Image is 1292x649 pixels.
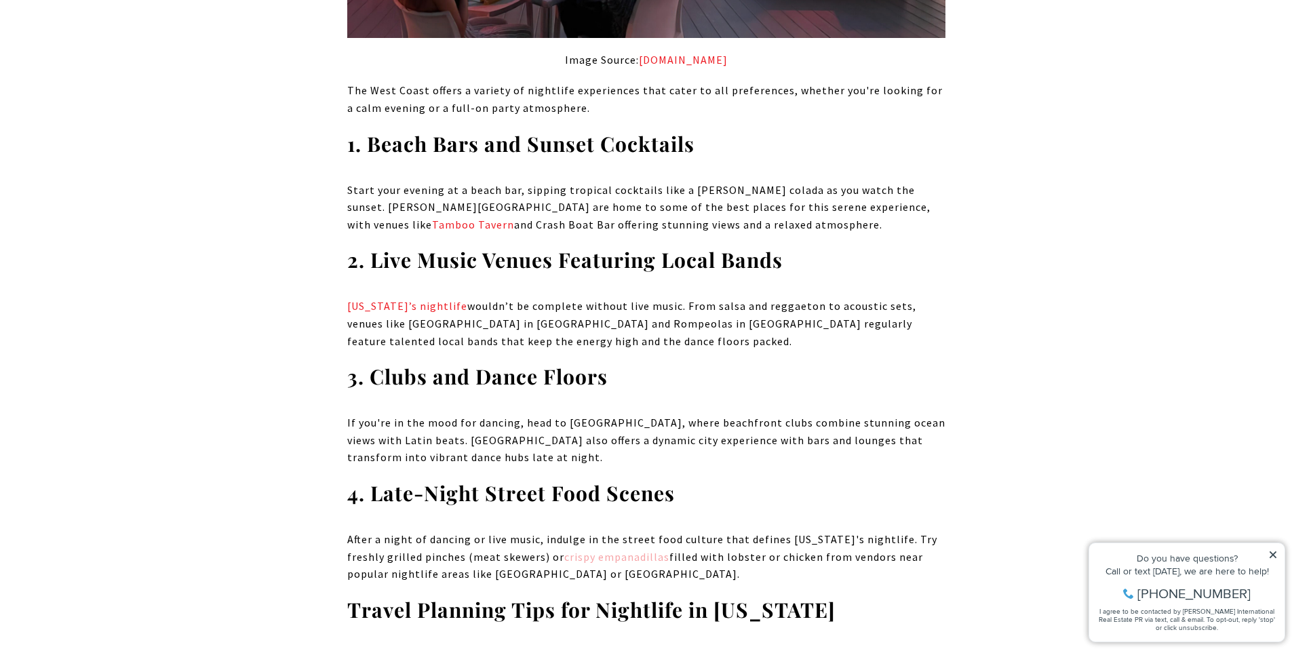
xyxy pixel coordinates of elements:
p: wouldn’t be complete without live music. From salsa and reggaeton to acoustic sets, venues like [... [347,298,945,350]
div: Call or text [DATE], we are here to help! [14,43,196,53]
div: Do you have questions? [14,31,196,40]
p: Start your evening at a beach bar, sipping tropical cocktails like a [PERSON_NAME] colada as you ... [347,182,945,234]
span: I agree to be contacted by [PERSON_NAME] International Real Estate PR via text, call & email. To ... [17,83,193,109]
strong: 4. Late-Night Street Food Scenes [347,479,675,507]
p: The West Coast offers a variety of nightlife experiences that cater to all preferences, whether y... [347,82,945,117]
p: If you're in the mood for dancing, head to [GEOGRAPHIC_DATA], where beachfront clubs combine stun... [347,414,945,467]
strong: 3. Clubs and Dance Floors [347,363,608,390]
span: [PHONE_NUMBER] [56,64,169,77]
a: crispy empanadillas - open in a new tab [564,550,669,564]
p: After a night of dancing or live music, indulge in the street food culture that defines [US_STATE... [347,531,945,583]
a: visittamboo.com - open in a new tab [639,53,728,66]
a: Puerto Rico’s nightlife - open in a new tab [347,299,467,313]
strong: Travel Planning Tips for Nightlife in [US_STATE] [347,596,836,623]
strong: 1. Beach Bars and Sunset Cocktails [347,130,694,157]
a: Tamboo Tavern - open in a new tab [432,218,514,231]
strong: 2. Live Music Venues Featuring Local Bands [347,246,783,273]
p: Image Source: [347,52,945,69]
